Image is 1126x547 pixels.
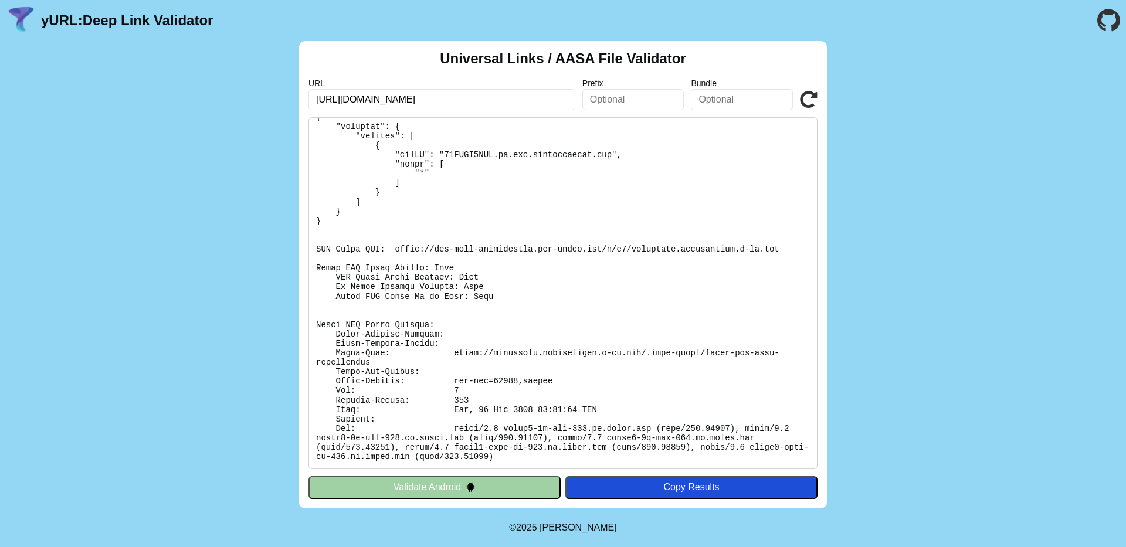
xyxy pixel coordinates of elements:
img: yURL Logo [6,5,36,36]
input: Required [308,89,575,110]
label: Prefix [582,79,684,88]
label: Bundle [691,79,793,88]
input: Optional [691,89,793,110]
div: Copy Results [571,482,812,492]
pre: Lorem ipsu do: sitam://consectet.adipiscinge.s-do.eiu/.temp-incid/utlab-etd-magn-aliquaenima Mi V... [308,117,818,469]
button: Validate Android [308,476,561,498]
a: yURL:Deep Link Validator [41,12,213,29]
label: URL [308,79,575,88]
input: Optional [582,89,684,110]
img: droidIcon.svg [466,482,476,492]
button: Copy Results [565,476,818,498]
h2: Universal Links / AASA File Validator [440,50,686,67]
footer: © [509,508,616,547]
a: Michael Ibragimchayev's Personal Site [540,522,617,532]
span: 2025 [516,522,537,532]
